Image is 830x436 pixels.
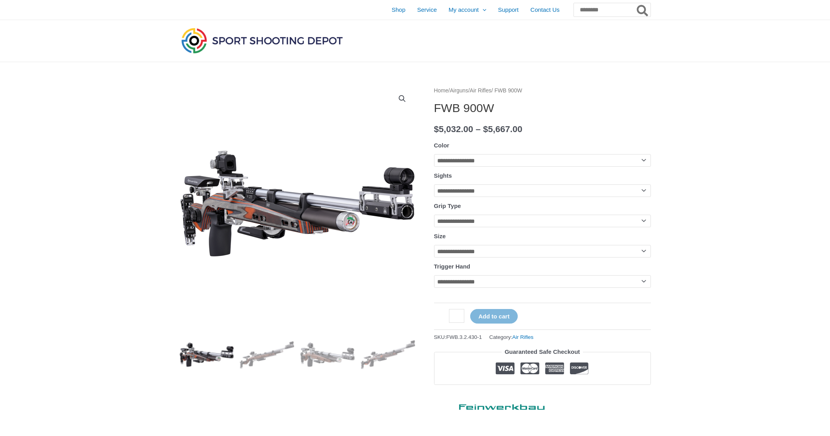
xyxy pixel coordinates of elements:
[476,124,481,134] span: –
[434,124,473,134] bdi: 5,032.00
[470,88,491,94] a: Air Rifles
[434,332,482,342] span: SKU:
[434,397,552,414] a: Feinwerkbau
[434,88,449,94] a: Home
[489,332,534,342] span: Category:
[449,309,464,323] input: Product quantity
[434,86,651,96] nav: Breadcrumb
[512,334,533,340] a: Air Rifles
[434,142,449,149] label: Color
[434,233,446,239] label: Size
[300,327,355,382] img: FWB 900W - Image 3
[395,92,409,106] a: View full-screen image gallery
[180,327,234,382] img: FWB 900W
[483,124,522,134] bdi: 5,667.00
[434,172,452,179] label: Sights
[450,88,468,94] a: Airguns
[434,202,461,209] label: Grip Type
[434,101,651,115] h1: FWB 900W
[361,327,415,382] img: FWB 900W - Image 4
[434,263,471,270] label: Trigger Hand
[470,309,518,324] button: Add to cart
[483,124,488,134] span: $
[240,327,294,382] img: FWB 900W - Image 2
[635,3,650,17] button: Search
[180,86,415,322] img: FWB 900W
[180,26,344,55] img: Sport Shooting Depot
[434,124,439,134] span: $
[502,346,583,357] legend: Guaranteed Safe Checkout
[446,334,482,340] span: FWB.3.2.430-1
